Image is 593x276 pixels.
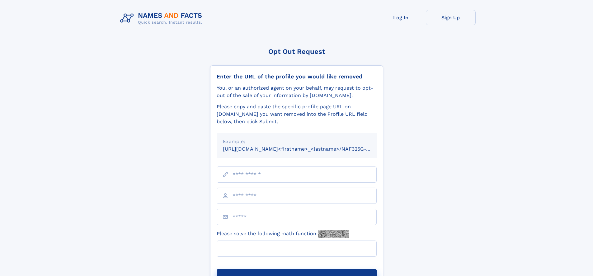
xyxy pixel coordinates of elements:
[118,10,207,27] img: Logo Names and Facts
[217,103,377,125] div: Please copy and paste the specific profile page URL on [DOMAIN_NAME] you want removed into the Pr...
[426,10,476,25] a: Sign Up
[223,138,370,145] div: Example:
[217,84,377,99] div: You, or an authorized agent on your behalf, may request to opt-out of the sale of your informatio...
[217,73,377,80] div: Enter the URL of the profile you would like removed
[217,230,349,238] label: Please solve the following math function:
[210,48,383,55] div: Opt Out Request
[223,146,388,152] small: [URL][DOMAIN_NAME]<firstname>_<lastname>/NAF325G-xxxxxxxx
[376,10,426,25] a: Log In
